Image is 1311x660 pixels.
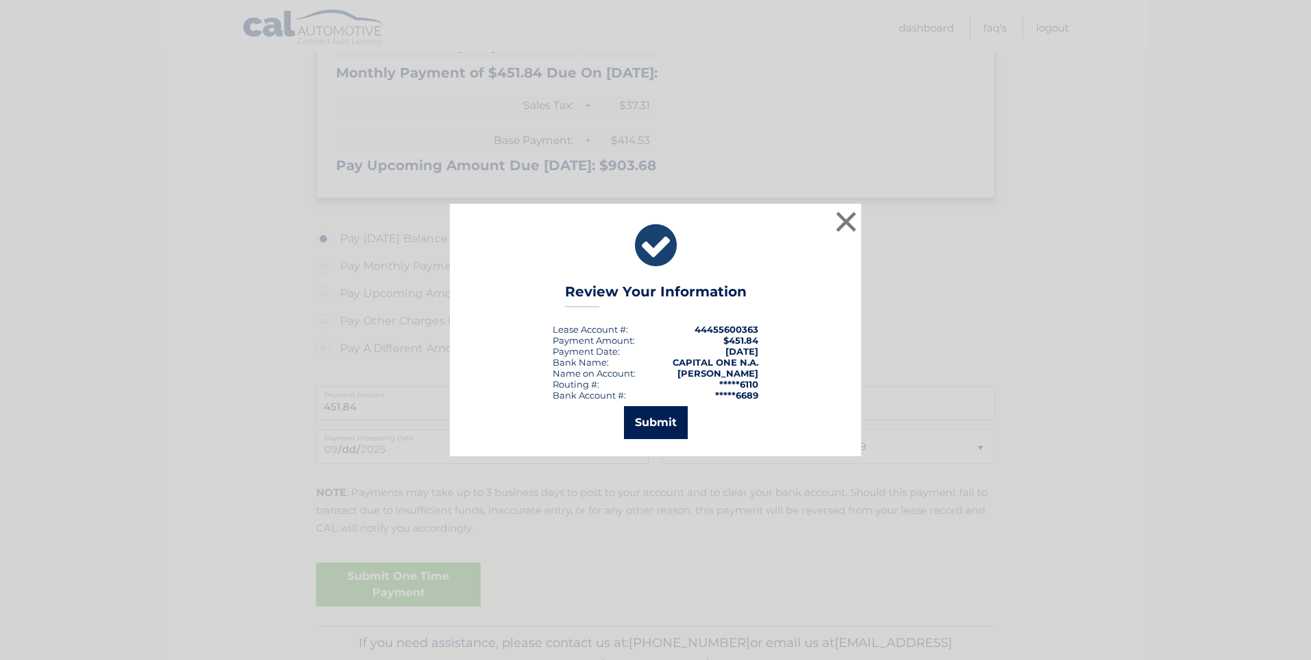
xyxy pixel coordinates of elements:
[553,346,620,357] div: :
[723,335,758,346] span: $451.84
[673,357,758,368] strong: CAPITAL ONE N.A.
[553,390,626,401] div: Bank Account #:
[725,346,758,357] span: [DATE]
[832,208,860,235] button: ×
[553,346,618,357] span: Payment Date
[624,406,688,439] button: Submit
[565,283,747,307] h3: Review Your Information
[553,324,628,335] div: Lease Account #:
[553,357,609,368] div: Bank Name:
[677,368,758,379] strong: [PERSON_NAME]
[553,368,636,379] div: Name on Account:
[553,379,599,390] div: Routing #:
[695,324,758,335] strong: 44455600363
[553,335,635,346] div: Payment Amount:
